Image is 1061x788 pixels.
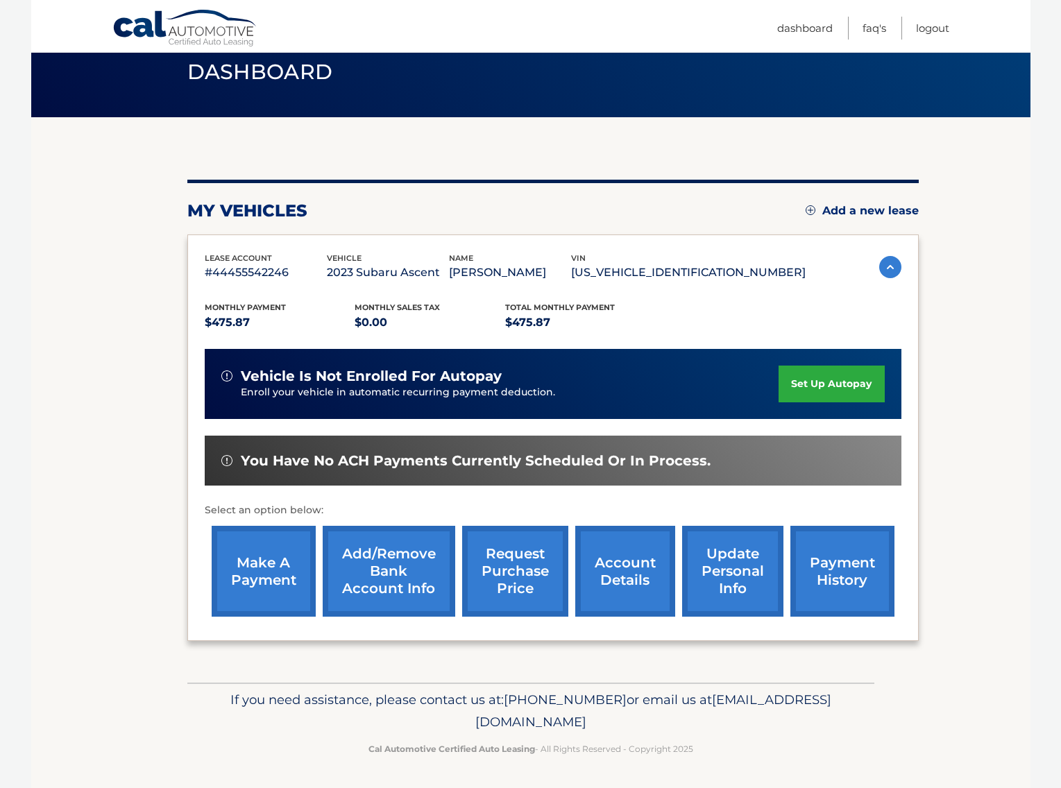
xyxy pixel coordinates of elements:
[327,263,449,282] p: 2023 Subaru Ascent
[187,200,307,221] h2: my vehicles
[205,502,901,519] p: Select an option below:
[205,253,272,263] span: lease account
[323,526,455,617] a: Add/Remove bank account info
[205,302,286,312] span: Monthly Payment
[449,263,571,282] p: [PERSON_NAME]
[205,313,355,332] p: $475.87
[241,368,502,385] span: vehicle is not enrolled for autopay
[879,256,901,278] img: accordion-active.svg
[196,689,865,733] p: If you need assistance, please contact us at: or email us at
[575,526,675,617] a: account details
[790,526,894,617] a: payment history
[863,17,886,40] a: FAQ's
[504,692,627,708] span: [PHONE_NUMBER]
[368,744,535,754] strong: Cal Automotive Certified Auto Leasing
[449,253,473,263] span: name
[112,9,258,49] a: Cal Automotive
[355,302,440,312] span: Monthly sales Tax
[327,253,362,263] span: vehicle
[779,366,884,402] a: set up autopay
[462,526,568,617] a: request purchase price
[475,692,831,730] span: [EMAIL_ADDRESS][DOMAIN_NAME]
[505,302,615,312] span: Total Monthly Payment
[916,17,949,40] a: Logout
[505,313,656,332] p: $475.87
[682,526,783,617] a: update personal info
[806,204,919,218] a: Add a new lease
[196,742,865,756] p: - All Rights Reserved - Copyright 2025
[212,526,316,617] a: make a payment
[241,385,779,400] p: Enroll your vehicle in automatic recurring payment deduction.
[187,59,333,85] span: Dashboard
[571,253,586,263] span: vin
[205,263,327,282] p: #44455542246
[221,370,232,382] img: alert-white.svg
[241,452,711,470] span: You have no ACH payments currently scheduled or in process.
[806,205,815,215] img: add.svg
[355,313,505,332] p: $0.00
[777,17,833,40] a: Dashboard
[571,263,806,282] p: [US_VEHICLE_IDENTIFICATION_NUMBER]
[221,455,232,466] img: alert-white.svg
